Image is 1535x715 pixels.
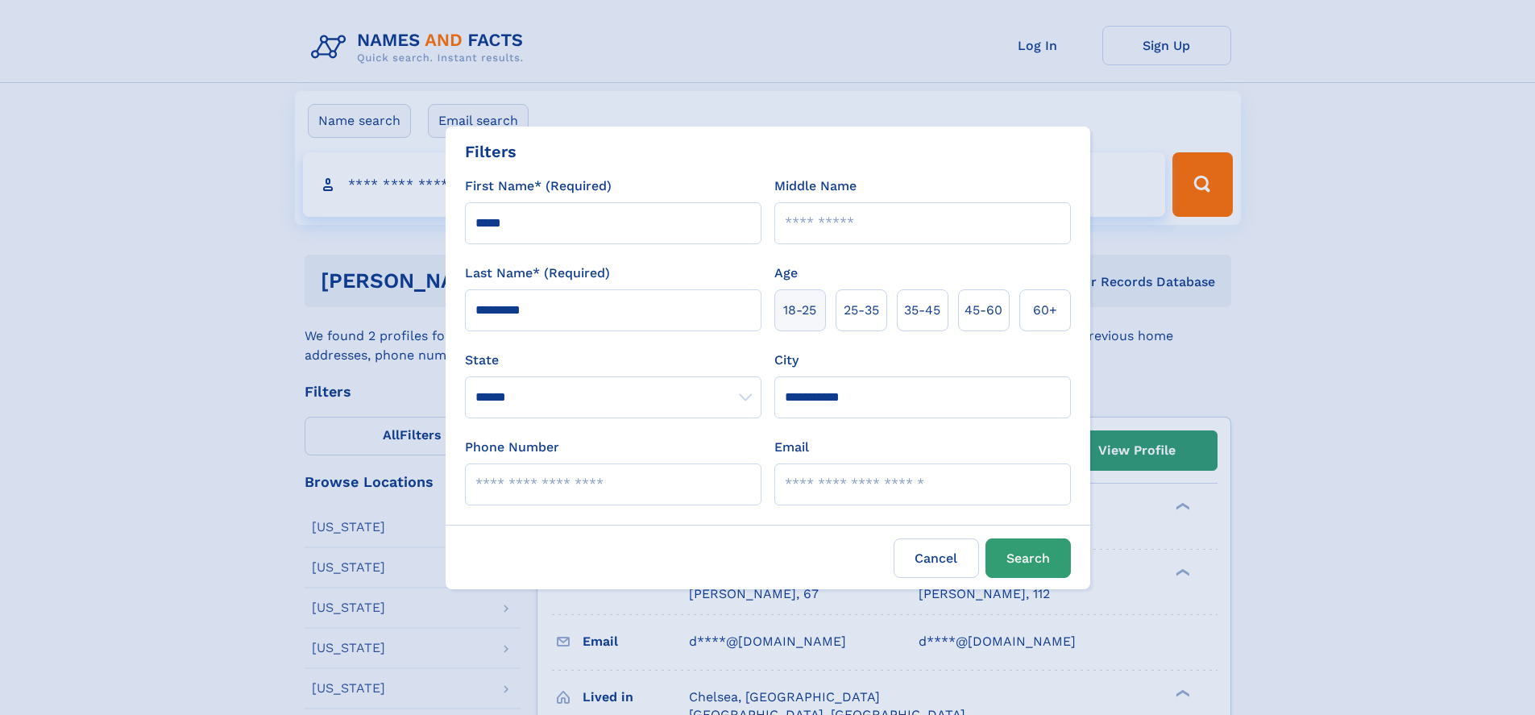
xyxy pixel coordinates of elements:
label: Cancel [894,538,979,578]
span: 60+ [1033,301,1057,320]
label: Email [774,438,809,457]
span: 25‑35 [844,301,879,320]
div: Filters [465,139,517,164]
button: Search [985,538,1071,578]
label: Middle Name [774,177,857,196]
label: Last Name* (Required) [465,264,610,283]
label: City [774,351,799,370]
label: Age [774,264,798,283]
span: 35‑45 [904,301,940,320]
label: First Name* (Required) [465,177,612,196]
label: Phone Number [465,438,559,457]
label: State [465,351,761,370]
span: 45‑60 [965,301,1002,320]
span: 18‑25 [783,301,816,320]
